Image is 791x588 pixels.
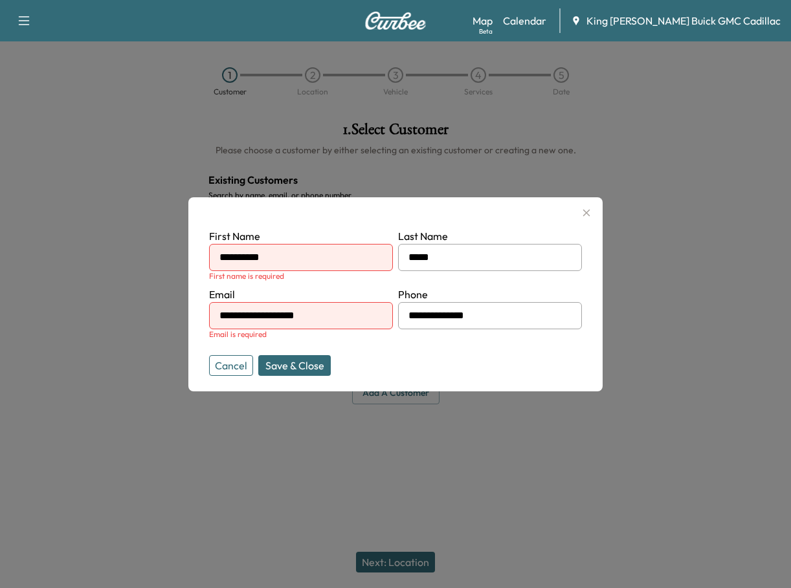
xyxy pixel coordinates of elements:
label: Email [209,288,235,301]
img: Curbee Logo [364,12,427,30]
button: Save & Close [258,355,331,376]
label: Last Name [398,230,448,243]
div: Email is required [209,329,393,340]
a: Calendar [503,13,546,28]
label: First Name [209,230,260,243]
div: Beta [479,27,493,36]
div: First name is required [209,271,393,281]
button: Cancel [209,355,253,376]
label: Phone [398,288,428,301]
span: King [PERSON_NAME] Buick GMC Cadillac [586,13,781,28]
a: MapBeta [473,13,493,28]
